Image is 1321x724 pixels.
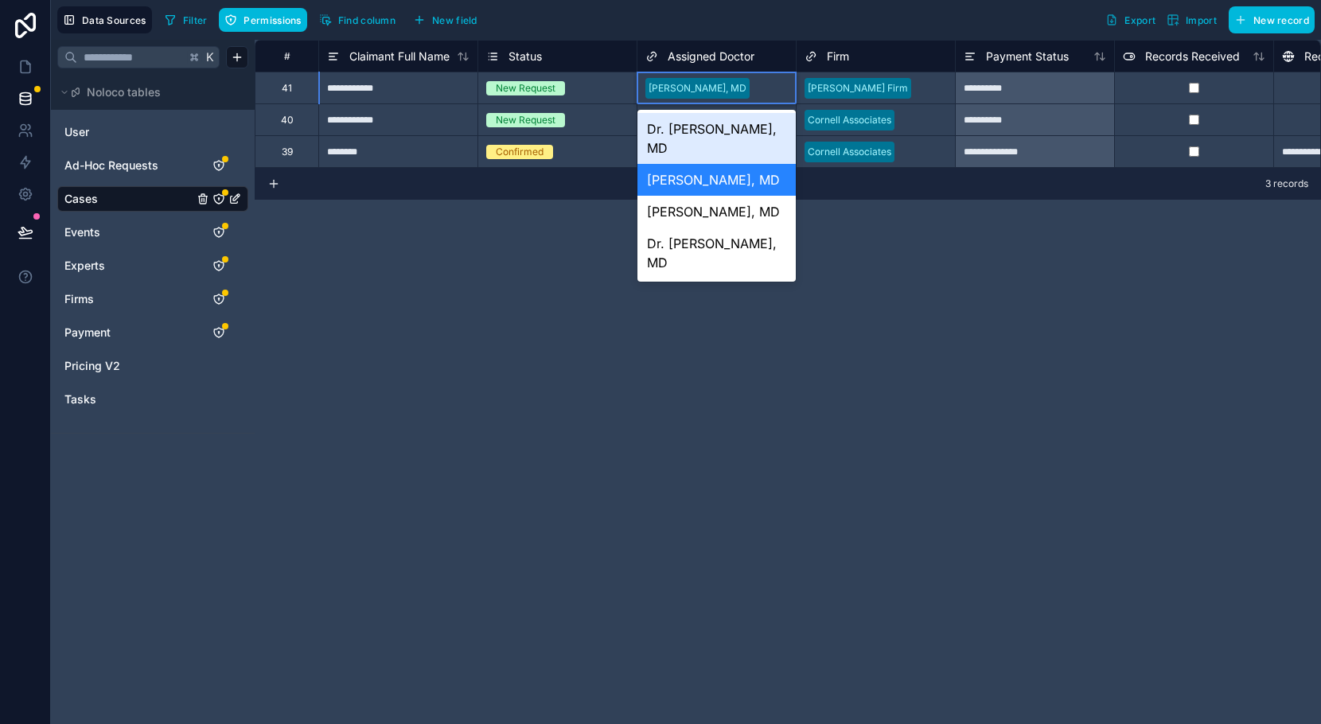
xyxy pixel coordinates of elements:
span: Pricing V2 [64,358,120,374]
span: Cases [64,191,98,207]
button: New record [1229,6,1315,33]
button: Permissions [219,8,306,32]
div: Cases [57,186,248,212]
div: [PERSON_NAME], MD [637,164,796,196]
div: Cornell Associates [808,145,891,159]
span: Find column [338,14,396,26]
a: Events [64,224,193,240]
span: Experts [64,258,105,274]
span: Payment Status [986,49,1069,64]
button: New field [407,8,483,32]
span: Filter [183,14,208,26]
span: 3 records [1265,177,1308,190]
div: Dr. [PERSON_NAME], MD [637,228,796,278]
span: New record [1253,14,1309,26]
a: Firms [64,291,193,307]
div: Experts [57,253,248,278]
span: Claimant Full Name [349,49,450,64]
div: 39 [282,146,293,158]
span: Export [1124,14,1155,26]
div: New Request [496,81,555,95]
a: New record [1222,6,1315,33]
a: Payment [64,325,193,341]
span: Import [1186,14,1217,26]
a: Ad-Hoc Requests [64,158,193,173]
button: Noloco tables [57,81,239,103]
span: Permissions [244,14,301,26]
span: Records Received [1145,49,1240,64]
div: # [267,50,306,62]
div: [PERSON_NAME], MD [649,81,746,95]
div: [PERSON_NAME] Firm [808,81,908,95]
div: Tasks [57,387,248,412]
button: Find column [314,8,401,32]
span: Tasks [64,391,96,407]
div: 40 [281,114,294,127]
button: Import [1161,6,1222,33]
span: Firm [827,49,849,64]
div: User [57,119,248,145]
span: Payment [64,325,111,341]
button: Filter [158,8,213,32]
div: 41 [282,82,292,95]
div: Payment [57,320,248,345]
div: Pricing V2 [57,353,248,379]
span: K [205,52,216,63]
div: Dr. [PERSON_NAME], MD [637,113,796,164]
a: Pricing V2 [64,358,193,374]
div: [PERSON_NAME], MD [637,196,796,228]
a: User [64,124,193,140]
div: Events [57,220,248,245]
div: Firms [57,286,248,312]
span: User [64,124,89,140]
button: Data Sources [57,6,152,33]
span: Noloco tables [87,84,161,100]
div: New Request [496,113,555,127]
button: Export [1100,6,1161,33]
span: Status [509,49,542,64]
div: Cornell Associates [808,113,891,127]
a: Cases [64,191,193,207]
a: Experts [64,258,193,274]
span: Data Sources [82,14,146,26]
div: Confirmed [496,145,544,159]
a: Permissions [219,8,313,32]
span: Firms [64,291,94,307]
div: Ad-Hoc Requests [57,153,248,178]
span: Assigned Doctor [668,49,754,64]
span: New field [432,14,477,26]
span: Ad-Hoc Requests [64,158,158,173]
span: Events [64,224,100,240]
a: Tasks [64,391,193,407]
